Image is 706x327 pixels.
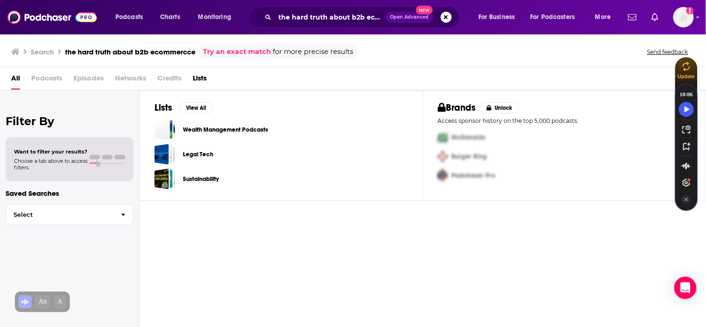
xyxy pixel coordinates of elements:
span: McDonalds [452,133,486,141]
a: ListsView All [155,102,213,113]
a: Show notifications dropdown [648,9,662,25]
img: Second Pro Logo [434,147,452,166]
span: Credits [157,71,182,90]
span: Select [6,212,114,218]
button: Unlock [480,102,519,113]
a: Wealth Management Podcasts [155,119,175,140]
div: Open Intercom Messenger [674,277,697,299]
button: open menu [524,10,589,25]
p: Access sponsor history on the top 5,000 podcasts. [438,117,691,124]
button: open menu [192,10,243,25]
span: Podcasts [31,71,62,90]
h3: Search [31,47,54,56]
a: Try an exact match [203,47,271,57]
h2: Filter By [6,114,134,128]
span: For Business [478,11,515,24]
p: Saved Searches [6,189,134,198]
span: Choose a tab above to access filters. [14,158,87,171]
span: Networks [115,71,146,90]
span: for more precise results [273,47,353,57]
a: Wealth Management Podcasts [183,125,268,135]
button: View All [180,102,213,113]
div: Search podcasts, credits, & more... [258,7,469,28]
span: New [416,6,433,14]
img: Podchaser - Follow, Share and Rate Podcasts [7,8,97,26]
h2: Lists [155,102,172,113]
span: Podchaser Pro [452,172,496,180]
button: Select [6,204,134,225]
span: Open Advanced [390,15,429,20]
span: Burger King [452,153,487,160]
button: Open AdvancedNew [386,12,433,23]
svg: Add a profile image [686,7,694,14]
img: First Pro Logo [434,128,452,147]
span: Podcasts [115,11,143,24]
button: open menu [109,10,155,25]
button: Show profile menu [673,7,694,27]
img: Third Pro Logo [434,166,452,185]
span: Logged in as ABolliger [673,7,694,27]
a: Lists [193,71,207,90]
span: Want to filter your results? [14,148,87,155]
span: Monitoring [198,11,231,24]
button: open menu [472,10,527,25]
a: Charts [154,10,186,25]
a: Sustainability [155,168,175,189]
input: Search podcasts, credits, & more... [275,10,386,25]
a: Show notifications dropdown [625,9,640,25]
h3: the hard truth about b2b ecommercce [65,47,195,56]
a: Legal Tech [183,149,213,160]
img: User Profile [673,7,694,27]
span: Charts [160,11,180,24]
span: Episodes [74,71,104,90]
a: Legal Tech [155,144,175,165]
button: open menu [589,10,623,25]
span: More [595,11,611,24]
a: All [11,71,20,90]
span: For Podcasters [531,11,575,24]
button: Send feedback [645,48,691,56]
a: Sustainability [183,174,219,184]
h2: Brands [438,102,477,113]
